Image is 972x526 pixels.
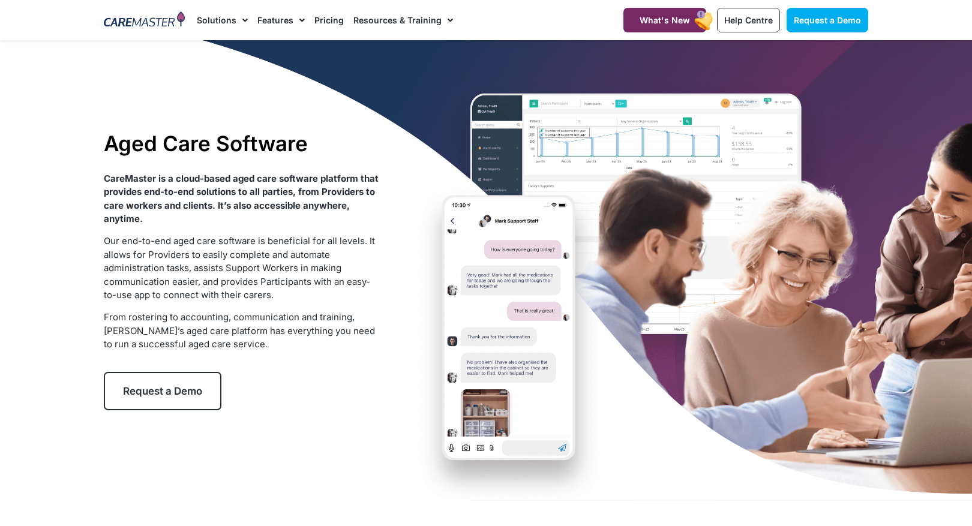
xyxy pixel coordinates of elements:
span: From rostering to accounting, communication and training, [PERSON_NAME]’s aged care platform has ... [104,311,375,350]
a: Request a Demo [104,372,221,410]
span: What's New [640,15,690,25]
span: Request a Demo [794,15,861,25]
a: Request a Demo [787,8,868,32]
span: Request a Demo [123,385,202,397]
h1: Aged Care Software [104,131,379,156]
strong: CareMaster is a cloud-based aged care software platform that provides end-to-end solutions to all... [104,173,379,225]
a: What's New [623,8,706,32]
a: Help Centre [717,8,780,32]
span: Our end-to-end aged care software is beneficial for all levels. It allows for Providers to easily... [104,235,375,300]
img: CareMaster Logo [104,11,185,29]
span: Help Centre [724,15,773,25]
